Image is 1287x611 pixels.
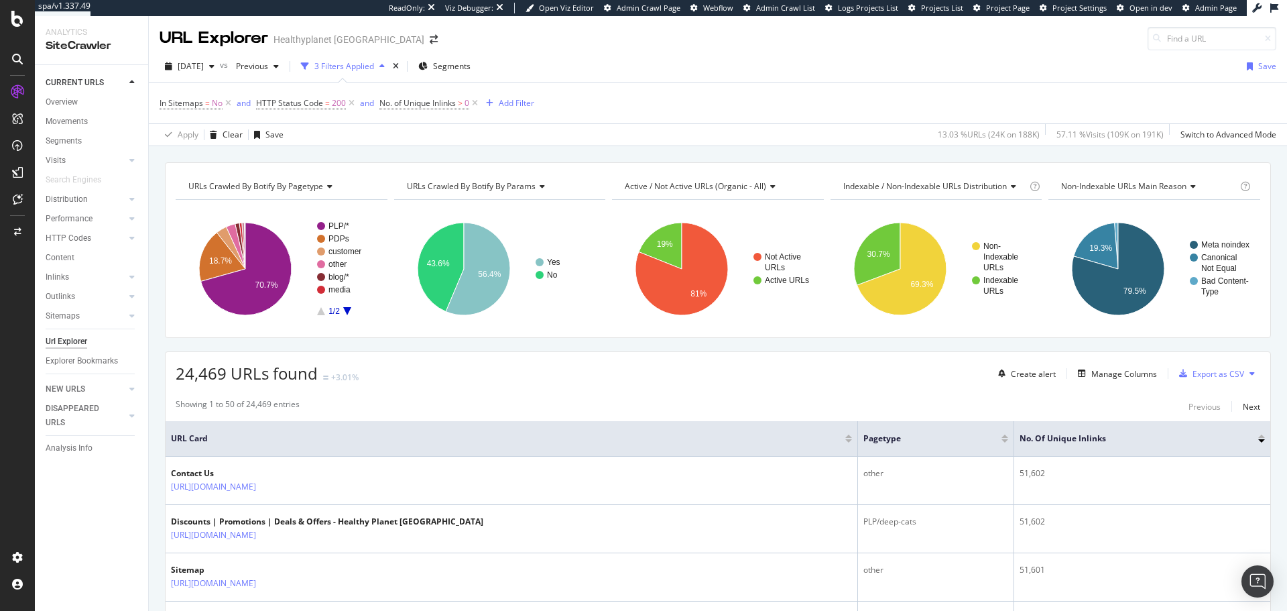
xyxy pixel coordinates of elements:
[171,516,483,528] div: Discounts | Promotions | Deals & Offers - Healthy Planet [GEOGRAPHIC_DATA]
[1241,56,1276,77] button: Save
[765,276,809,285] text: Active URLs
[171,467,314,480] div: Contact Us
[223,129,243,140] div: Clear
[160,124,198,146] button: Apply
[983,263,1003,272] text: URLs
[176,211,387,327] svg: A chart.
[481,95,534,111] button: Add Filter
[863,564,1008,576] div: other
[46,115,139,129] a: Movements
[188,180,323,192] span: URLs Crawled By Botify By pagetype
[1091,368,1157,380] div: Manage Columns
[160,56,220,77] button: [DATE]
[908,3,963,13] a: Projects List
[265,129,284,140] div: Save
[46,192,88,207] div: Distribution
[328,234,349,243] text: PDPs
[1182,3,1237,13] a: Admin Page
[983,241,1001,251] text: Non-
[1129,3,1172,13] span: Open in dev
[1090,243,1113,253] text: 19.3%
[1201,287,1219,296] text: Type
[249,124,284,146] button: Save
[625,180,766,192] span: Active / Not Active URLs (organic - all)
[843,180,1007,192] span: Indexable / Non-Indexable URLs distribution
[1020,433,1238,445] span: No. of Unique Inlinks
[46,173,101,187] div: Search Engines
[46,95,139,109] a: Overview
[1201,253,1237,262] text: Canonical
[46,27,137,38] div: Analytics
[46,441,93,455] div: Analysis Info
[231,56,284,77] button: Previous
[176,398,300,414] div: Showing 1 to 50 of 24,469 entries
[863,467,1008,480] div: other
[394,211,606,327] svg: A chart.
[433,60,471,72] span: Segments
[756,3,815,13] span: Admin Crawl List
[220,59,231,70] span: vs
[1195,3,1237,13] span: Admin Page
[160,27,268,50] div: URL Explorer
[973,3,1030,13] a: Project Page
[458,97,463,109] span: >
[1117,3,1172,13] a: Open in dev
[825,3,898,13] a: Logs Projects List
[1011,368,1056,380] div: Create alert
[539,3,594,13] span: Open Viz Editor
[325,97,330,109] span: =
[547,270,558,280] text: No
[690,289,707,298] text: 81%
[465,94,469,113] span: 0
[255,280,278,290] text: 70.7%
[46,309,80,323] div: Sitemaps
[1040,3,1107,13] a: Project Settings
[328,307,340,316] text: 1/2
[46,309,125,323] a: Sitemaps
[176,362,318,384] span: 24,469 URLs found
[46,335,87,349] div: Url Explorer
[231,60,268,72] span: Previous
[171,529,256,542] a: [URL][DOMAIN_NAME]
[46,192,125,207] a: Distribution
[1058,176,1237,197] h4: Non-Indexable URLs Main Reason
[1243,401,1260,412] div: Next
[237,97,251,109] button: and
[765,252,801,262] text: Not Active
[841,176,1027,197] h4: Indexable / Non-Indexable URLs Distribution
[1175,124,1276,146] button: Switch to Advanced Mode
[46,382,85,396] div: NEW URLS
[622,176,812,197] h4: Active / Not Active URLs
[171,433,842,445] span: URL Card
[46,270,125,284] a: Inlinks
[986,3,1030,13] span: Project Page
[46,212,93,226] div: Performance
[209,256,232,266] text: 18.7%
[1020,516,1265,528] div: 51,602
[743,3,815,13] a: Admin Crawl List
[604,3,680,13] a: Admin Crawl Page
[46,154,66,168] div: Visits
[331,372,359,383] div: +3.01%
[178,60,204,72] span: 2025 Sep. 17th
[46,251,74,265] div: Content
[1174,363,1244,384] button: Export as CSV
[46,76,125,90] a: CURRENT URLS
[46,290,125,304] a: Outlinks
[413,56,476,77] button: Segments
[171,480,256,494] a: [URL][DOMAIN_NAME]
[46,402,125,430] a: DISAPPEARED URLS
[46,76,104,90] div: CURRENT URLS
[1020,467,1265,480] div: 51,602
[186,176,375,197] h4: URLs Crawled By Botify By pagetype
[499,97,534,109] div: Add Filter
[478,270,501,279] text: 56.4%
[389,3,425,13] div: ReadOnly:
[445,3,493,13] div: Viz Debugger:
[171,577,256,590] a: [URL][DOMAIN_NAME]
[863,516,1008,528] div: PLP/deep-cats
[404,176,594,197] h4: URLs Crawled By Botify By params
[1052,3,1107,13] span: Project Settings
